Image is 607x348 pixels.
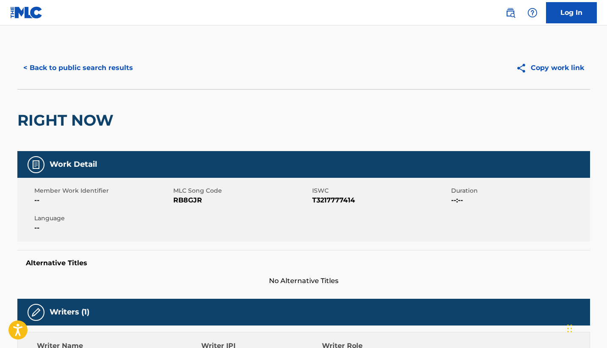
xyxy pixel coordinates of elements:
[565,307,607,348] iframe: Chat Widget
[26,259,582,267] h5: Alternative Titles
[31,160,41,170] img: Work Detail
[567,316,572,341] div: Drag
[173,195,310,205] span: RB8GJR
[546,2,597,23] a: Log In
[34,214,171,223] span: Language
[17,111,118,130] h2: RIGHT NOW
[451,186,588,195] span: Duration
[527,8,538,18] img: help
[34,195,171,205] span: --
[34,223,171,233] span: --
[502,4,519,21] a: Public Search
[312,195,449,205] span: T3217777414
[524,4,541,21] div: Help
[451,195,588,205] span: --:--
[312,186,449,195] span: ISWC
[31,307,41,317] img: Writers
[505,8,516,18] img: search
[516,63,531,73] img: Copy work link
[10,6,43,19] img: MLC Logo
[17,57,139,79] button: < Back to public search results
[173,186,310,195] span: MLC Song Code
[50,307,89,317] h5: Writers (1)
[510,57,590,79] button: Copy work link
[34,186,171,195] span: Member Work Identifier
[50,160,97,169] h5: Work Detail
[17,276,590,286] span: No Alternative Titles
